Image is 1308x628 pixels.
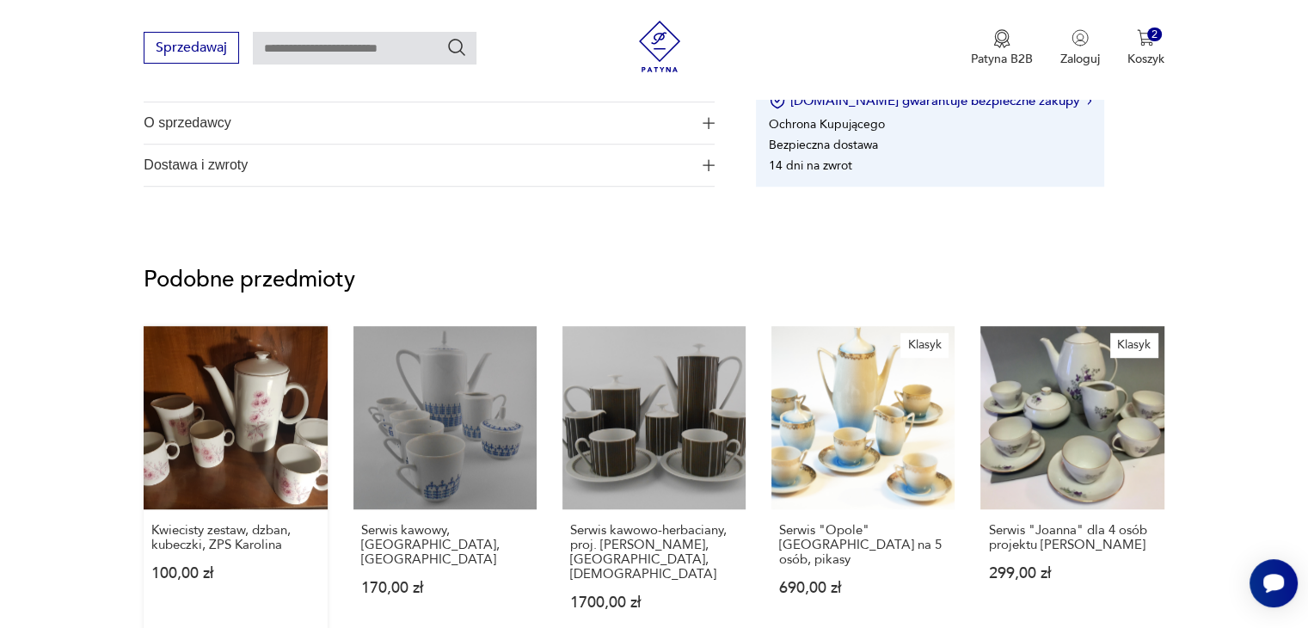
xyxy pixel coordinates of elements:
p: 1700,00 zł [570,595,738,610]
img: Ikona strzałki w prawo [1087,96,1092,105]
button: Ikona plusaDostawa i zwroty [144,145,715,186]
img: Ikonka użytkownika [1072,29,1089,46]
li: Ochrona Kupującego [769,116,885,132]
button: 2Koszyk [1127,29,1164,67]
p: Zaloguj [1060,51,1100,67]
div: 2 [1147,28,1162,42]
p: 299,00 zł [988,566,1156,581]
span: O sprzedawcy [144,102,691,144]
p: 100,00 zł [151,566,319,581]
button: Zaloguj [1060,29,1100,67]
img: Patyna - sklep z meblami i dekoracjami vintage [634,21,685,72]
button: [DOMAIN_NAME] gwarantuje bezpieczne zakupy [769,92,1091,109]
li: 14 dni na zwrot [769,157,852,174]
p: 170,00 zł [361,581,529,595]
a: Sprzedawaj [144,43,239,55]
button: Szukaj [446,37,467,58]
img: Ikona plusa [703,159,715,171]
p: Serwis "Joanna" dla 4 osób projektu [PERSON_NAME] [988,523,1156,552]
span: Dostawa i zwroty [144,145,691,186]
iframe: Smartsupp widget button [1250,559,1298,607]
p: Serwis "Opole" [GEOGRAPHIC_DATA] na 5 osób, pikasy [779,523,947,567]
img: Ikona certyfikatu [769,92,786,109]
img: Ikona medalu [993,29,1010,48]
p: Serwis kawowo-herbaciany, proj. [PERSON_NAME], [GEOGRAPHIC_DATA], [DEMOGRAPHIC_DATA] [570,523,738,582]
button: Ikona plusaO sprzedawcy [144,102,715,144]
img: Ikona plusa [703,117,715,129]
img: Ikona koszyka [1137,29,1154,46]
li: Bezpieczna dostawa [769,137,878,153]
p: Koszyk [1127,51,1164,67]
p: 690,00 zł [779,581,947,595]
button: Sprzedawaj [144,32,239,64]
a: Ikona medaluPatyna B2B [971,29,1033,67]
p: Podobne przedmioty [144,269,1164,290]
p: Serwis kawowy, [GEOGRAPHIC_DATA], [GEOGRAPHIC_DATA] [361,523,529,567]
button: Patyna B2B [971,29,1033,67]
p: Kwiecisty zestaw, dzban, kubeczki, ZPS Karolina [151,523,319,552]
p: Patyna B2B [971,51,1033,67]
